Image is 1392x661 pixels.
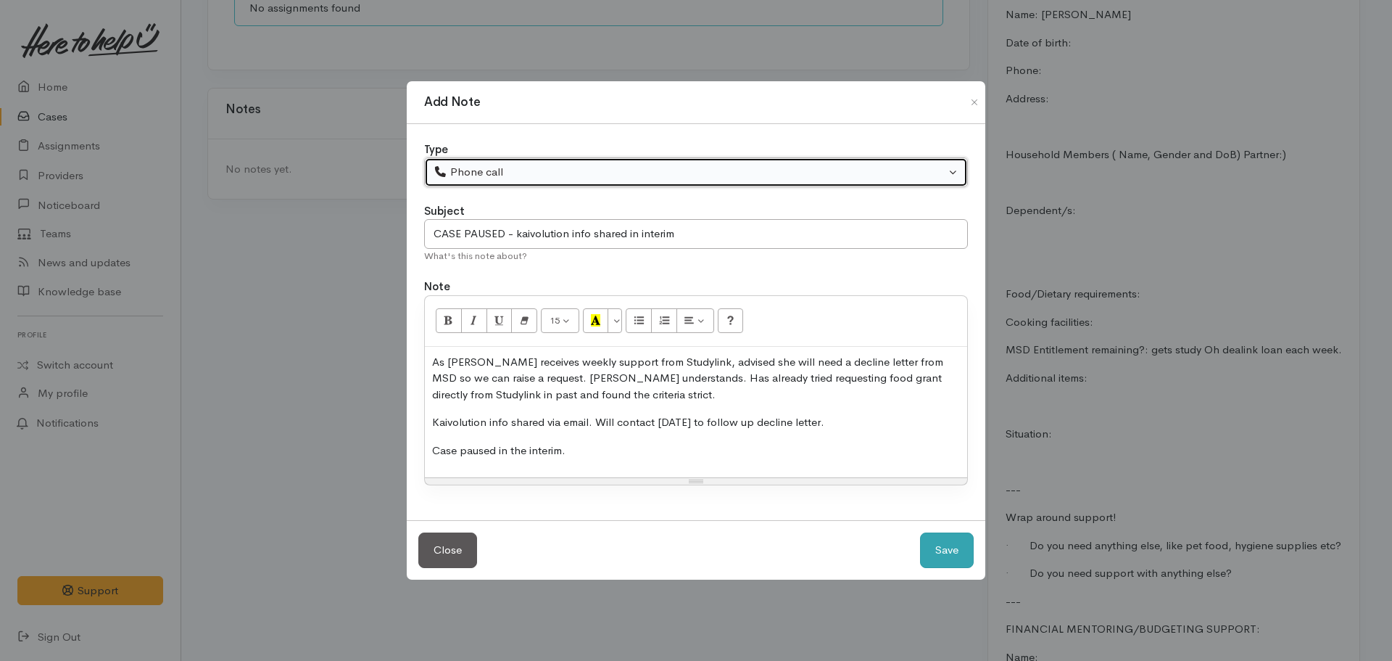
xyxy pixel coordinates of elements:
[424,203,465,220] label: Subject
[436,308,462,333] button: Bold (CTRL+B)
[511,308,537,333] button: Remove Font Style (CTRL+\)
[418,533,477,568] button: Close
[424,157,968,187] button: Phone call
[626,308,652,333] button: Unordered list (CTRL+SHIFT+NUM7)
[963,94,986,111] button: Close
[541,308,579,333] button: Font Size
[608,308,622,333] button: More Color
[583,308,609,333] button: Recent Color
[432,443,960,459] p: Case paused in the interim.
[424,279,450,295] label: Note
[461,308,487,333] button: Italic (CTRL+I)
[920,533,974,568] button: Save
[424,249,968,263] div: What's this note about?
[432,414,960,431] p: Kaivolution info shared via email. Will contact [DATE] to follow up decline letter.
[424,141,448,158] label: Type
[550,314,560,327] span: 15
[424,93,480,112] h1: Add Note
[432,354,960,403] p: As [PERSON_NAME] receives weekly support from Studylink, advised she will need a decline letter f...
[718,308,744,333] button: Help
[425,478,967,485] div: Resize
[651,308,677,333] button: Ordered list (CTRL+SHIFT+NUM8)
[676,308,714,333] button: Paragraph
[434,164,945,181] div: Phone call
[486,308,513,333] button: Underline (CTRL+U)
